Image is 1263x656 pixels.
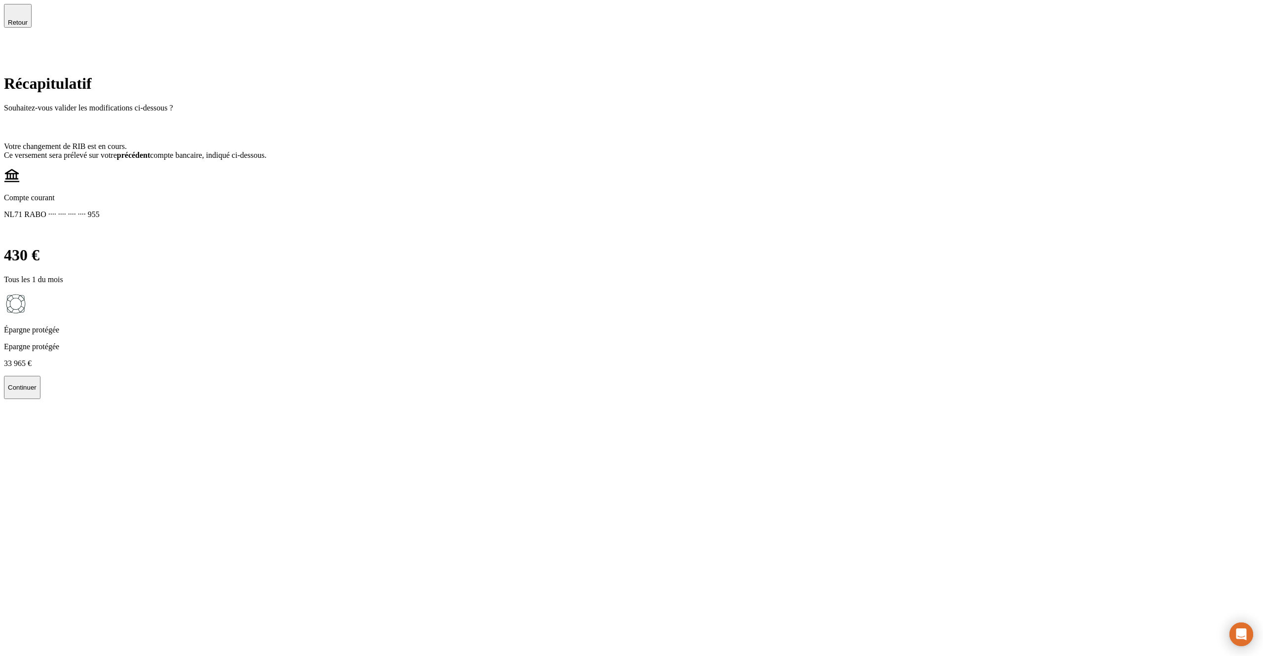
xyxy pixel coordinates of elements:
span: Retour [8,19,28,26]
button: Retour [4,4,32,28]
p: 33 965 € [4,360,1259,369]
h1: 430 € [4,247,1259,265]
p: Tous les 1 du mois [4,276,1259,285]
p: Compte courant [4,194,1259,203]
p: Épargne protégée [4,327,1259,335]
img: flèche [4,228,31,237]
span: Souhaitez-vous valider les modifications ci-dessous ? [4,105,173,113]
p: NL71 RABO ···· ···· ···· ···· 955 [4,211,1259,220]
span: compte bancaire, indiqué ci-dessous. [150,152,266,160]
p: Continuer [8,385,37,392]
p: Epargne protégée [4,343,1259,352]
span: Ce versement sera prélevé sur votre [4,152,117,160]
span: Votre changement de RIB est en cours. [4,143,127,151]
h1: Récapitulatif [4,75,1259,94]
span: précédent [117,152,150,160]
button: Continuer [4,377,40,401]
img: alexis.png [4,55,12,63]
div: Ouvrir le Messenger Intercom [1229,622,1253,646]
